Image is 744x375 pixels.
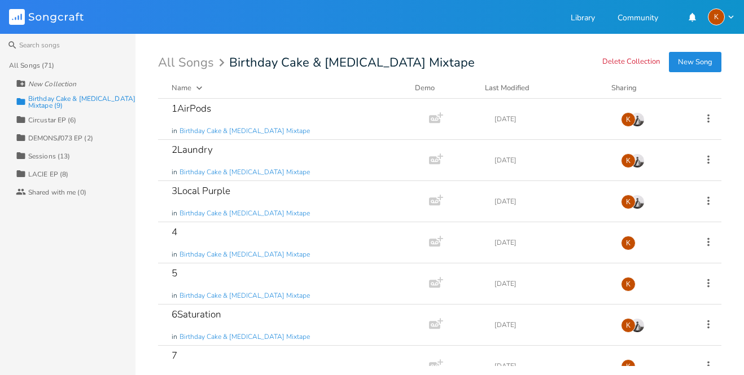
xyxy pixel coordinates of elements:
[494,198,607,205] div: [DATE]
[621,195,636,209] div: Kat
[172,126,177,136] span: in
[630,195,645,209] img: Costa Tzoytzoyrakos
[28,189,86,196] div: Shared with me (0)
[28,153,70,160] div: Sessions (13)
[621,277,636,292] div: Kat
[172,104,211,113] div: 1AirPods
[708,8,725,25] div: Kat
[630,112,645,127] img: Costa Tzoytzoyrakos
[28,81,76,87] div: New Collection
[172,83,191,93] div: Name
[180,250,310,259] span: Birthday Cake & [MEDICAL_DATA] Mixtape
[621,359,636,374] div: Kat
[180,167,310,177] span: Birthday Cake & [MEDICAL_DATA] Mixtape
[9,62,54,69] div: All Songs (71)
[28,95,135,109] div: Birthday Cake & [MEDICAL_DATA] Mixtape (9)
[618,14,658,24] a: Community
[158,58,228,68] div: All Songs
[708,8,735,25] button: K
[621,153,636,168] div: Kat
[28,135,93,142] div: DEMONS//073 EP (2)
[630,318,645,333] img: Costa Tzoytzoyrakos
[494,116,607,122] div: [DATE]
[485,83,529,93] div: Last Modified
[621,318,636,333] div: Kat
[172,145,213,155] div: 2Laundry
[494,239,607,246] div: [DATE]
[180,209,310,218] span: Birthday Cake & [MEDICAL_DATA] Mixtape
[172,332,177,342] span: in
[494,157,607,164] div: [DATE]
[172,351,177,360] div: 7
[172,82,401,94] button: Name
[611,82,679,94] div: Sharing
[621,236,636,250] div: Kat
[630,153,645,168] img: Costa Tzoytzoyrakos
[180,332,310,342] span: Birthday Cake & [MEDICAL_DATA] Mixtape
[172,167,177,177] span: in
[229,56,475,69] span: Birthday Cake & [MEDICAL_DATA] Mixtape
[172,291,177,301] span: in
[172,186,230,196] div: 3Local Purple
[485,82,598,94] button: Last Modified
[28,117,77,123] div: Circustar EP (6)
[180,126,310,136] span: Birthday Cake & [MEDICAL_DATA] Mixtape
[415,82,471,94] div: Demo
[172,227,177,237] div: 4
[172,310,221,319] div: 6Saturation
[180,291,310,301] span: Birthday Cake & [MEDICAL_DATA] Mixtape
[602,58,660,67] button: Delete Collection
[172,209,177,218] span: in
[571,14,595,24] a: Library
[669,52,721,72] button: New Song
[494,280,607,287] div: [DATE]
[621,112,636,127] div: Kat
[494,321,607,328] div: [DATE]
[172,268,177,278] div: 5
[494,363,607,369] div: [DATE]
[172,250,177,259] span: in
[28,171,68,178] div: LACIE EP (8)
